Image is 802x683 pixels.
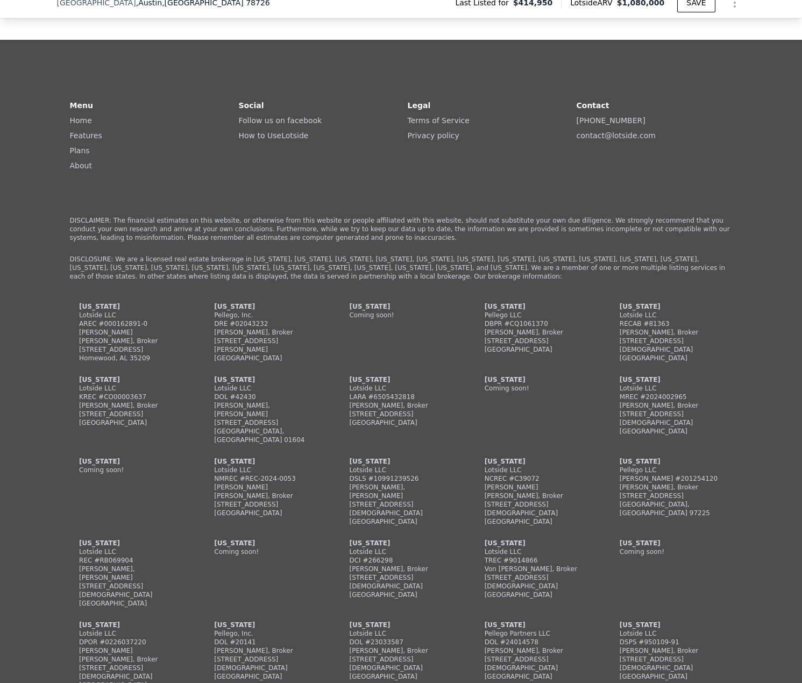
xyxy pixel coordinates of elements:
[79,629,182,638] div: Lotside LLC
[214,500,317,509] div: [STREET_ADDRESS]
[485,328,588,337] div: [PERSON_NAME], Broker
[214,311,317,319] div: Pellego, Inc.
[214,354,317,362] div: [GEOGRAPHIC_DATA]
[485,547,588,556] div: Lotside LLC
[349,672,452,681] div: [GEOGRAPHIC_DATA]
[214,655,317,672] div: [STREET_ADDRESS][DEMOGRAPHIC_DATA]
[485,517,588,526] div: [GEOGRAPHIC_DATA]
[79,466,182,474] div: Coming soon!
[577,101,609,110] strong: Contact
[485,311,588,319] div: Pellego LLC
[349,500,452,517] div: [STREET_ADDRESS][DEMOGRAPHIC_DATA]
[79,638,182,646] div: DPOR #0226037220
[214,418,317,427] div: [STREET_ADDRESS]
[70,131,102,140] a: Features
[349,638,452,646] div: DOL #23033587
[349,646,452,655] div: [PERSON_NAME], Broker
[485,302,588,311] div: [US_STATE]
[70,161,92,170] a: About
[349,565,452,573] div: [PERSON_NAME], Broker
[214,539,317,547] div: [US_STATE]
[79,582,182,599] div: [STREET_ADDRESS][DEMOGRAPHIC_DATA]
[214,474,317,483] div: NMREC #REC-2024-0053
[485,457,588,466] div: [US_STATE]
[79,457,182,466] div: [US_STATE]
[408,101,431,110] strong: Legal
[349,539,452,547] div: [US_STATE]
[620,393,723,401] div: MREC #2024002965
[620,354,723,362] div: [GEOGRAPHIC_DATA]
[485,556,588,565] div: TREC #9014866
[620,337,723,354] div: [STREET_ADDRESS][DEMOGRAPHIC_DATA]
[214,629,317,638] div: Pellego, Inc.
[485,337,588,345] div: [STREET_ADDRESS]
[620,629,723,638] div: Lotside LLC
[79,354,182,362] div: Homewood, AL 35209
[70,146,90,155] a: Plans
[485,621,588,629] div: [US_STATE]
[79,384,182,393] div: Lotside LLC
[214,638,317,646] div: DOL #20141
[214,384,317,393] div: Lotside LLC
[485,319,588,328] div: DBPR #CQ1061370
[214,547,317,556] div: Coming soon!
[79,547,182,556] div: Lotside LLC
[214,319,317,328] div: DRE #02043232
[349,629,452,638] div: Lotside LLC
[485,500,588,517] div: [STREET_ADDRESS][DEMOGRAPHIC_DATA]
[79,646,182,664] div: [PERSON_NAME] [PERSON_NAME], Broker
[620,328,723,337] div: [PERSON_NAME], Broker
[214,621,317,629] div: [US_STATE]
[349,621,452,629] div: [US_STATE]
[214,427,317,444] div: [GEOGRAPHIC_DATA], [GEOGRAPHIC_DATA] 01604
[485,672,588,681] div: [GEOGRAPHIC_DATA]
[485,638,588,646] div: DOL #24014578
[349,517,452,526] div: [GEOGRAPHIC_DATA]
[214,393,317,401] div: DOL #42430
[79,556,182,565] div: REC #RB069904
[214,375,317,384] div: [US_STATE]
[485,466,588,474] div: Lotside LLC
[577,116,645,125] a: [PHONE_NUMBER]
[79,375,182,384] div: [US_STATE]
[79,565,182,582] div: [PERSON_NAME], [PERSON_NAME]
[79,319,182,328] div: AREC #000162891-0
[620,492,723,500] div: [STREET_ADDRESS]
[79,664,182,681] div: [STREET_ADDRESS][DEMOGRAPHIC_DATA]
[79,410,182,418] div: [STREET_ADDRESS]
[485,483,588,500] div: [PERSON_NAME] [PERSON_NAME], Broker
[485,539,588,547] div: [US_STATE]
[349,311,452,319] div: Coming soon!
[620,457,723,466] div: [US_STATE]
[79,345,182,354] div: [STREET_ADDRESS]
[214,466,317,474] div: Lotside LLC
[214,302,317,311] div: [US_STATE]
[239,131,309,140] a: How to UseLotside
[620,655,723,672] div: [STREET_ADDRESS][DEMOGRAPHIC_DATA]
[620,319,723,328] div: RECAB #81363
[349,590,452,599] div: [GEOGRAPHIC_DATA]
[349,547,452,556] div: Lotside LLC
[620,375,723,384] div: [US_STATE]
[620,638,723,646] div: DSPS #950109-91
[349,418,452,427] div: [GEOGRAPHIC_DATA]
[70,216,733,242] p: DISCLAIMER: The financial estimates on this website, or otherwise from this website or people aff...
[620,547,723,556] div: Coming soon!
[70,101,93,110] strong: Menu
[485,629,588,638] div: Pellego Partners LLC
[620,427,723,436] div: [GEOGRAPHIC_DATA]
[620,483,723,492] div: [PERSON_NAME], Broker
[620,302,723,311] div: [US_STATE]
[485,375,588,384] div: [US_STATE]
[214,337,317,354] div: [STREET_ADDRESS][PERSON_NAME]
[79,599,182,608] div: [GEOGRAPHIC_DATA]
[349,466,452,474] div: Lotside LLC
[349,410,452,418] div: [STREET_ADDRESS]
[485,573,588,590] div: [STREET_ADDRESS][DEMOGRAPHIC_DATA]
[214,509,317,517] div: [GEOGRAPHIC_DATA]
[485,384,588,393] div: Coming soon!
[408,131,459,140] a: Privacy policy
[620,384,723,393] div: Lotside LLC
[79,401,182,410] div: [PERSON_NAME], Broker
[620,466,723,474] div: Pellego LLC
